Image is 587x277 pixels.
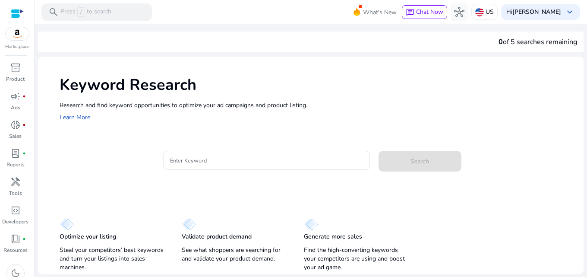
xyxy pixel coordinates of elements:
p: Tools [9,189,22,197]
p: Sales [9,132,22,140]
span: Chat Now [416,8,443,16]
p: Ads [11,104,20,111]
p: Hi [506,9,561,15]
p: See what shoppers are searching for and validate your product demand. [182,246,287,263]
span: 0 [499,37,503,47]
span: What's New [363,5,397,20]
span: chat [406,8,414,17]
a: Learn More [60,113,90,121]
span: campaign [10,91,21,102]
img: us.svg [475,8,484,16]
div: of 5 searches remaining [499,37,577,47]
span: fiber_manual_record [22,152,26,155]
p: Research and find keyword opportunities to optimize your ad campaigns and product listing. [60,101,575,110]
span: inventory_2 [10,63,21,73]
span: fiber_manual_record [22,95,26,98]
p: US [486,4,494,19]
p: Find the high-converting keywords your competitors are using and boost your ad game. [304,246,409,272]
p: Optimize your listing [60,232,116,241]
p: Validate product demand [182,232,252,241]
p: Developers [2,218,28,226]
span: keyboard_arrow_down [565,7,575,17]
p: Press to search [60,7,111,17]
button: hub [451,3,468,21]
b: [PERSON_NAME] [512,8,561,16]
p: Resources [3,246,28,254]
span: search [48,7,59,17]
span: hub [454,7,464,17]
img: diamond.svg [182,218,196,230]
p: Generate more sales [304,232,362,241]
span: code_blocks [10,205,21,216]
span: lab_profile [10,148,21,159]
p: Marketplace [5,44,29,50]
p: Product [6,75,25,83]
img: diamond.svg [60,218,74,230]
span: fiber_manual_record [22,123,26,127]
span: book_4 [10,234,21,244]
h1: Keyword Research [60,76,575,94]
span: / [77,7,85,17]
span: handyman [10,177,21,187]
button: chatChat Now [402,5,447,19]
img: diamond.svg [304,218,318,230]
span: fiber_manual_record [22,237,26,241]
img: amazon.svg [6,27,29,40]
span: donut_small [10,120,21,130]
p: Steal your competitors’ best keywords and turn your listings into sales machines. [60,246,164,272]
p: Reports [6,161,25,169]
